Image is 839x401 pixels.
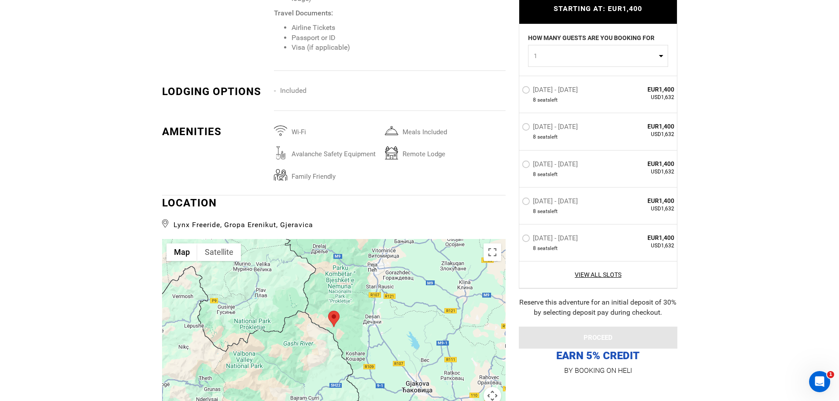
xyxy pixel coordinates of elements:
span: USD1,632 [611,131,675,139]
li: Passport or ID [292,33,505,43]
span: USD1,632 [611,94,675,102]
img: avalanchesafetyequipment.svg [274,146,287,159]
label: [DATE] - [DATE] [522,86,580,97]
span: 8 [533,171,536,178]
span: Meals included [398,124,496,136]
span: s [547,171,550,178]
p: BY BOOKING ON HELI [519,364,677,377]
label: [DATE] - [DATE] [522,123,580,134]
span: USD1,632 [611,242,675,250]
a: View All Slots [522,270,675,279]
img: remotelodge.svg [385,146,398,159]
img: wifi.svg [274,124,287,137]
strong: Travel Documents: [274,9,333,17]
span: 8 [533,97,536,104]
span: 8 [533,208,536,215]
label: [DATE] - [DATE] [522,197,580,208]
div: Amenities [162,124,268,139]
label: [DATE] - [DATE] [522,160,580,171]
span: seat left [537,134,558,141]
span: STARTING AT: EUR1,400 [554,4,642,13]
span: s [547,97,550,104]
span: Lynx Freeride, Gropa Erenikut, Gjeravica [162,217,506,230]
span: 8 [533,245,536,252]
button: Show street map [166,243,197,261]
span: avalanche safety equipment [287,146,385,158]
span: family friendly [287,169,385,180]
span: 8 [533,134,536,141]
span: seat left [537,97,558,104]
label: [DATE] - [DATE] [522,234,580,245]
span: seat left [537,245,558,252]
li: Airline Tickets [292,23,505,33]
button: 1 [528,45,668,67]
span: s [547,134,550,141]
button: Toggle fullscreen view [484,243,501,261]
span: Wi-Fi [287,124,385,136]
span: EUR1,400 [611,85,675,94]
span: EUR1,400 [611,196,675,205]
span: remote lodge [398,146,496,158]
button: PROCEED [519,327,677,349]
span: s [547,208,550,215]
span: 1 [827,371,834,378]
div: Lodging options [162,84,268,99]
div: LOCATION [162,195,506,230]
li: Included [274,84,385,97]
button: Show satellite imagery [197,243,241,261]
span: seat left [537,208,558,215]
span: USD1,632 [611,205,675,213]
span: s [547,245,550,252]
iframe: Intercom live chat [809,371,830,392]
img: mealsincluded.svg [385,124,398,137]
span: EUR1,400 [611,233,675,242]
li: Visa (if applicable) [292,43,505,53]
span: EUR1,400 [611,122,675,131]
span: USD1,632 [611,168,675,176]
label: HOW MANY GUESTS ARE YOU BOOKING FOR [528,34,654,45]
img: familyfriendly.svg [274,169,287,182]
div: Reserve this adventure for an initial deposit of 30% by selecting deposit pay during checkout. [519,298,677,318]
span: EUR1,400 [611,159,675,168]
span: 1 [534,52,657,61]
span: seat left [537,171,558,178]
